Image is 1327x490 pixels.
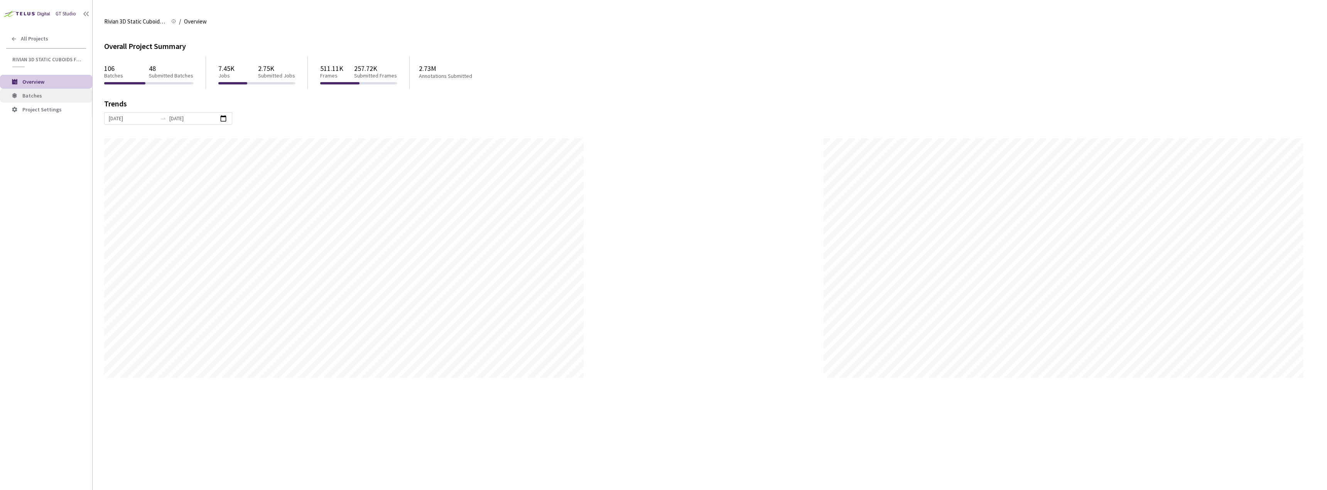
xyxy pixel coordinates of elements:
[104,100,1305,112] div: Trends
[22,92,42,99] span: Batches
[184,17,207,26] span: Overview
[104,64,123,72] p: 106
[160,115,166,121] span: to
[320,72,343,79] p: Frames
[179,17,181,26] li: /
[169,114,218,123] input: End date
[22,106,62,113] span: Project Settings
[12,56,81,63] span: Rivian 3D Static Cuboids fixed[2024-25]
[109,114,157,123] input: Start date
[149,64,193,72] p: 48
[104,40,1315,52] div: Overall Project Summary
[354,64,397,72] p: 257.72K
[104,17,167,26] span: Rivian 3D Static Cuboids fixed[2024-25]
[218,64,235,72] p: 7.45K
[160,115,166,121] span: swap-right
[149,72,193,79] p: Submitted Batches
[104,72,123,79] p: Batches
[354,72,397,79] p: Submitted Frames
[419,64,502,72] p: 2.73M
[419,73,502,79] p: Annotations Submitted
[218,72,235,79] p: Jobs
[21,35,48,42] span: All Projects
[258,64,295,72] p: 2.75K
[22,78,44,85] span: Overview
[258,72,295,79] p: Submitted Jobs
[56,10,76,18] div: GT Studio
[320,64,343,72] p: 511.11K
